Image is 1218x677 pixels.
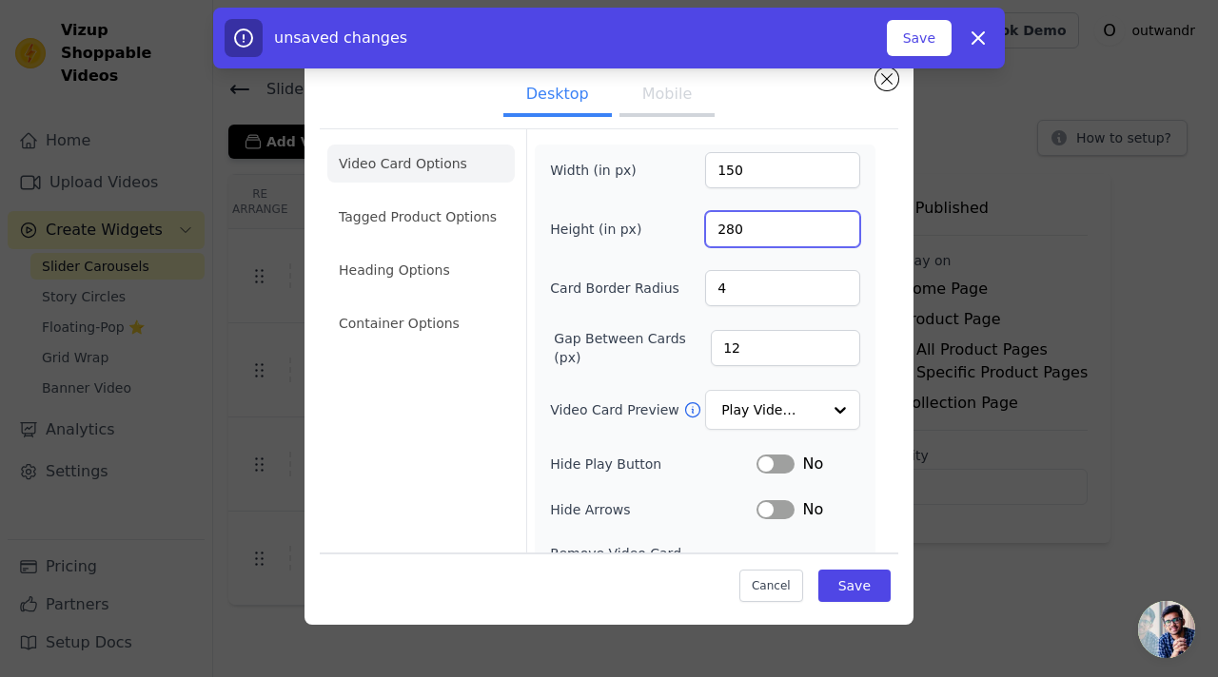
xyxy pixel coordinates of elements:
label: Height (in px) [550,220,654,239]
span: No [802,498,823,521]
button: Save [887,20,952,56]
a: Open chat [1138,601,1195,658]
li: Video Card Options [327,145,515,183]
button: Cancel [739,570,803,602]
span: No [802,453,823,475]
label: Remove Video Card Shadow [550,544,737,582]
button: Desktop [503,75,612,117]
label: Hide Play Button [550,455,756,474]
li: Tagged Product Options [327,198,515,236]
li: Container Options [327,304,515,342]
button: Close modal [875,68,898,90]
label: Width (in px) [550,161,654,180]
button: Mobile [619,75,715,117]
li: Heading Options [327,251,515,289]
label: Video Card Preview [550,400,682,419]
label: Hide Arrows [550,500,756,519]
span: unsaved changes [274,29,407,47]
label: Gap Between Cards (px) [554,329,711,367]
label: Card Border Radius [550,279,679,298]
button: Save [818,570,891,602]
